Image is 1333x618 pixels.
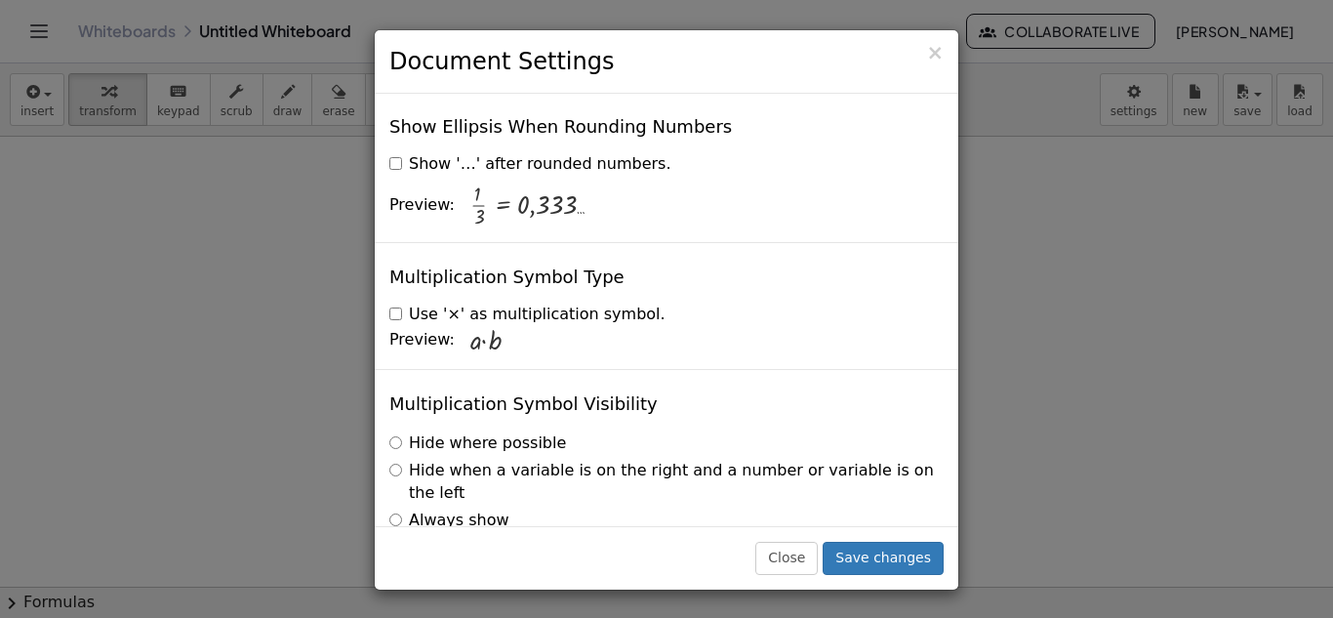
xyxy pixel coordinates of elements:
input: Show '…' after rounded numbers. [389,157,402,170]
span: Preview: [389,329,455,351]
label: Use '×' as multiplication symbol. [389,304,666,326]
label: Hide where possible [389,433,566,455]
label: Hide when a variable is on the right and a number or variable is on the left [389,460,944,505]
label: Show '…' after rounded numbers. [389,153,670,176]
span: × [926,41,944,64]
h4: Multiplication Symbol Type [389,268,625,287]
button: Save changes [823,542,944,575]
label: Always show [389,510,509,532]
input: Hide where possible [389,436,402,449]
button: Close [755,542,818,575]
input: Always show [389,514,402,526]
h4: Show Ellipsis When Rounding Numbers [389,117,732,137]
h3: Document Settings [389,45,944,78]
input: Use '×' as multiplication symbol. [389,308,402,320]
button: Close [926,43,944,63]
span: Preview: [389,194,455,217]
h4: Multiplication Symbol Visibility [389,394,658,414]
input: Hide when a variable is on the right and a number or variable is on the left [389,464,402,476]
